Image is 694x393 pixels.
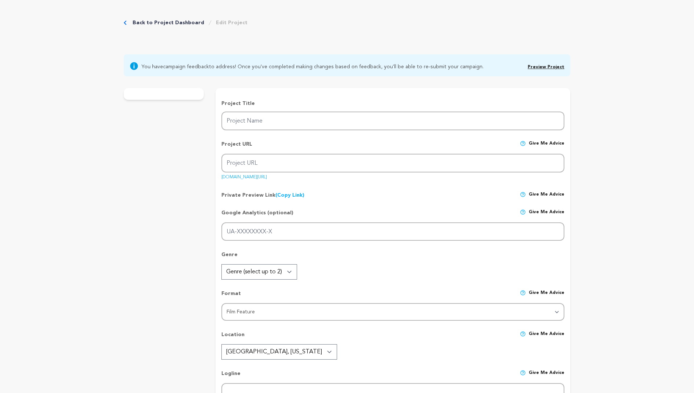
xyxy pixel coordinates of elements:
input: UA-XXXXXXXX-X [221,222,564,241]
p: Format [221,290,241,303]
span: Give me advice [529,331,564,344]
span: Give me advice [529,290,564,303]
span: Give me advice [529,192,564,199]
a: Preview Project [528,65,564,69]
span: Give me advice [529,370,564,383]
input: Project URL [221,154,564,172]
p: Project URL [221,141,252,154]
div: Breadcrumb [124,19,247,26]
a: [DOMAIN_NAME][URL] [221,172,267,179]
img: help-circle.svg [520,290,526,296]
span: You have to address! Once you've completed making changes based on feedback, you'll be able to re... [141,62,484,70]
a: Edit Project [216,19,247,26]
img: help-circle.svg [520,331,526,337]
img: help-circle.svg [520,209,526,215]
p: Private Preview Link [221,192,304,199]
img: help-circle.svg [520,192,526,197]
p: Project Title [221,100,564,107]
p: Genre [221,251,564,264]
p: Location [221,331,245,344]
input: Project Name [221,112,564,130]
span: Give me advice [529,209,564,222]
a: Back to Project Dashboard [133,19,204,26]
p: Logline [221,370,241,383]
img: help-circle.svg [520,141,526,146]
a: campaign feedback [163,64,209,69]
img: help-circle.svg [520,370,526,376]
span: Give me advice [529,141,564,154]
p: Google Analytics (optional) [221,209,293,222]
a: (Copy Link) [275,193,304,198]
